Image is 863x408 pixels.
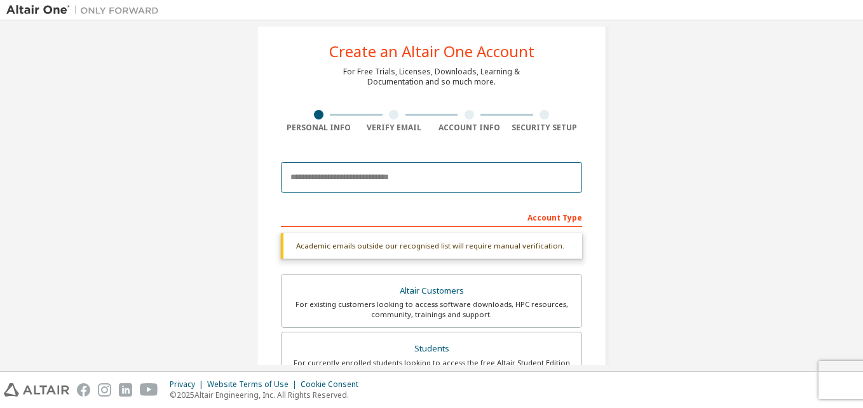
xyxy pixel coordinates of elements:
[329,44,534,59] div: Create an Altair One Account
[207,379,301,390] div: Website Terms of Use
[289,340,574,358] div: Students
[301,379,366,390] div: Cookie Consent
[507,123,583,133] div: Security Setup
[170,390,366,400] p: © 2025 Altair Engineering, Inc. All Rights Reserved.
[77,383,90,397] img: facebook.svg
[119,383,132,397] img: linkedin.svg
[289,358,574,378] div: For currently enrolled students looking to access the free Altair Student Edition bundle and all ...
[281,233,582,259] div: Academic emails outside our recognised list will require manual verification.
[431,123,507,133] div: Account Info
[4,383,69,397] img: altair_logo.svg
[289,299,574,320] div: For existing customers looking to access software downloads, HPC resources, community, trainings ...
[98,383,111,397] img: instagram.svg
[343,67,520,87] div: For Free Trials, Licenses, Downloads, Learning & Documentation and so much more.
[289,282,574,300] div: Altair Customers
[170,379,207,390] div: Privacy
[281,207,582,227] div: Account Type
[357,123,432,133] div: Verify Email
[281,123,357,133] div: Personal Info
[6,4,165,17] img: Altair One
[140,383,158,397] img: youtube.svg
